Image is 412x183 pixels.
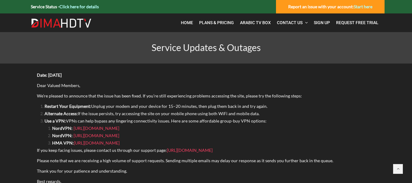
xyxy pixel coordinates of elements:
a: [URL][DOMAIN_NAME] [167,148,213,153]
span: Service Updates & Outages [152,42,261,53]
span: Home [181,20,193,25]
span: Arabic TV Box [240,20,271,25]
strong: NordVPN: [52,133,73,138]
strong: HMA VPN: [52,140,74,145]
a: Start here [354,4,372,9]
a: Sign Up [311,16,333,29]
a: Plans & Pricing [196,16,237,29]
span: VPNs can help bypass any lingering connectivity issues. Here are some affordable group-buy VPN op... [45,118,267,123]
a: Contact Us [274,16,311,29]
img: Dima HDTV [31,18,92,28]
a: Arabic TV Box [237,16,274,29]
a: [URL][DOMAIN_NAME] [74,140,120,145]
span: Unplug your modem and your device for 15–20 minutes, then plug them back in and try again. [45,104,267,109]
span: Please note that we are receiving a high volume of support requests. Sending multiple emails may ... [37,158,333,163]
a: Request Free Trial [333,16,382,29]
strong: Alternate Access: [45,111,78,116]
span: Thank you for your patience and understanding. [37,168,127,174]
strong: Use a VPN: [45,118,66,123]
span: If the issue persists, try accessing the site on your mobile phone using both WiFi and mobile data. [45,111,260,116]
strong: NordVPN: [52,126,73,131]
span: We’re pleased to announce that the issue has been fixed. If you’re still experiencing problems ac... [37,93,302,98]
strong: Restart Your Equipment: [45,104,91,109]
a: [URL][DOMAIN_NAME] [73,133,119,138]
a: [URL][DOMAIN_NAME] [73,126,119,131]
span: Dear Valued Members, [37,83,80,88]
a: Click here for details [59,4,99,9]
a: Home [178,16,196,29]
a: Back to top [393,164,403,174]
span: Plans & Pricing [199,20,234,25]
span: Contact Us [277,20,303,25]
strong: Date: [DATE] [37,72,62,78]
span: If you keep facing issues, please contact us through our support page: [37,148,213,153]
span: Sign Up [314,20,330,25]
span: Request Free Trial [336,20,378,25]
strong: Service Status - [31,4,99,9]
strong: Report an issue with your account: [288,4,372,9]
